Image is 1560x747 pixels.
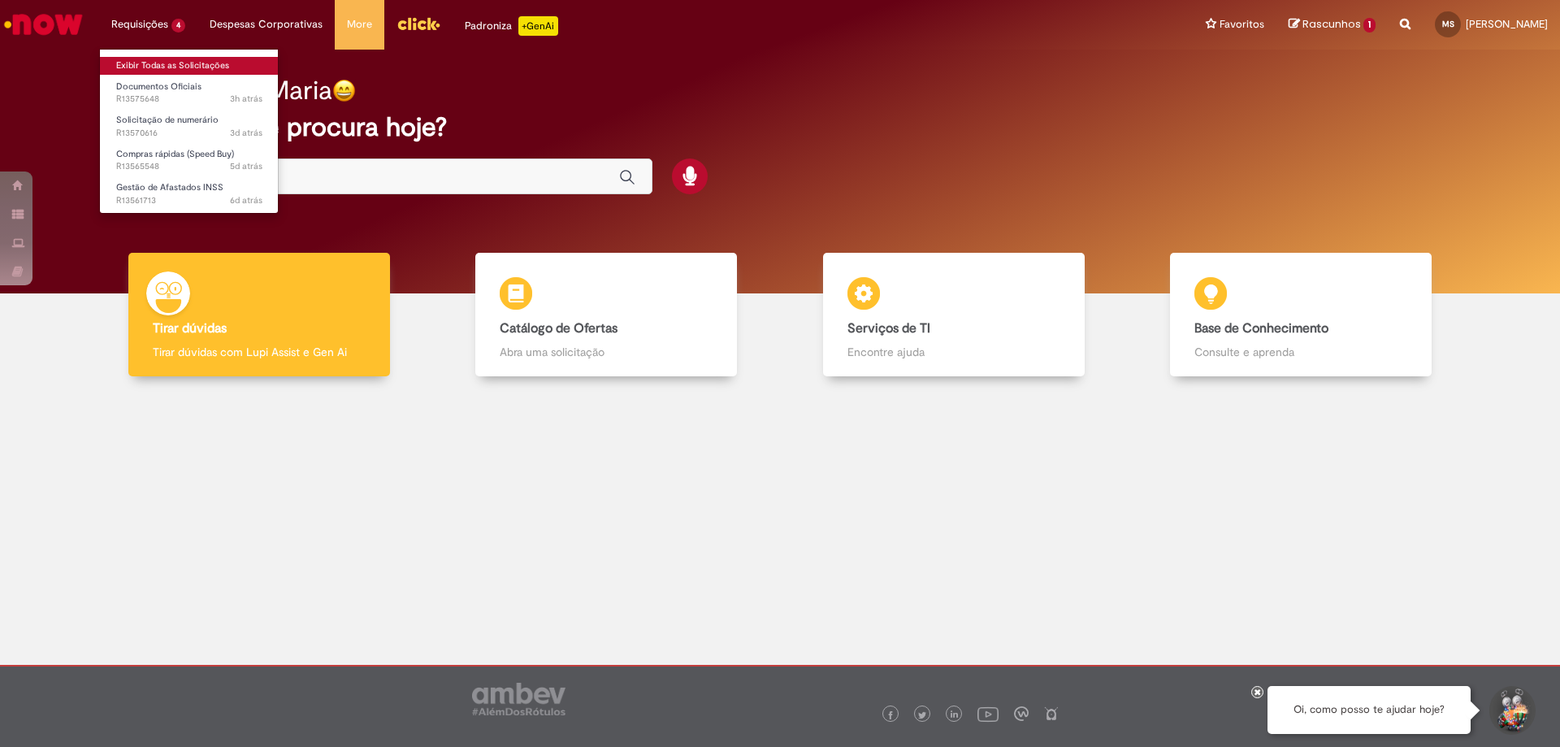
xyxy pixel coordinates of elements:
[918,711,926,719] img: logo_footer_twitter.png
[847,344,1060,360] p: Encontre ajuda
[465,16,558,36] div: Padroniza
[1044,706,1059,721] img: logo_footer_naosei.png
[1194,344,1407,360] p: Consulte e aprenda
[1466,17,1548,31] span: [PERSON_NAME]
[1302,16,1361,32] span: Rascunhos
[230,127,262,139] time: 26/09/2025 13:33:27
[951,710,959,720] img: logo_footer_linkedin.png
[1363,18,1376,33] span: 1
[977,703,999,724] img: logo_footer_youtube.png
[886,711,895,719] img: logo_footer_facebook.png
[111,16,168,33] span: Requisições
[230,194,262,206] span: 6d atrás
[847,320,930,337] b: Serviços de TI
[1289,17,1376,33] a: Rascunhos
[1487,686,1536,735] button: Iniciar Conversa de Suporte
[99,49,279,214] ul: Requisições
[518,16,558,36] p: +GenAi
[85,253,433,377] a: Tirar dúvidas Tirar dúvidas com Lupi Assist e Gen Ai
[116,114,219,126] span: Solicitação de numerário
[230,127,262,139] span: 3d atrás
[116,194,262,207] span: R13561713
[100,179,279,209] a: Aberto R13561713 : Gestão de Afastados INSS
[141,113,1420,141] h2: O que você procura hoje?
[171,19,185,33] span: 4
[230,93,262,105] time: 29/09/2025 10:19:08
[100,145,279,176] a: Aberto R13565548 : Compras rápidas (Speed Buy)
[433,253,781,377] a: Catálogo de Ofertas Abra uma solicitação
[1194,320,1328,337] b: Base de Conhecimento
[100,78,279,108] a: Aberto R13575648 : Documentos Oficiais
[347,16,372,33] span: More
[116,160,262,173] span: R13565548
[500,320,617,337] b: Catálogo de Ofertas
[116,127,262,140] span: R13570616
[1442,19,1454,29] span: MS
[230,160,262,172] time: 25/09/2025 09:54:53
[230,160,262,172] span: 5d atrás
[116,181,223,193] span: Gestão de Afastados INSS
[1128,253,1475,377] a: Base de Conhecimento Consulte e aprenda
[116,80,201,93] span: Documentos Oficiais
[500,344,713,360] p: Abra uma solicitação
[1267,686,1471,734] div: Oi, como posso te ajudar hoje?
[153,344,366,360] p: Tirar dúvidas com Lupi Assist e Gen Ai
[2,8,85,41] img: ServiceNow
[1014,706,1029,721] img: logo_footer_workplace.png
[100,57,279,75] a: Exibir Todas as Solicitações
[230,93,262,105] span: 3h atrás
[780,253,1128,377] a: Serviços de TI Encontre ajuda
[332,79,356,102] img: happy-face.png
[116,93,262,106] span: R13575648
[1220,16,1264,33] span: Favoritos
[472,683,565,715] img: logo_footer_ambev_rotulo_gray.png
[396,11,440,36] img: click_logo_yellow_360x200.png
[153,320,227,337] b: Tirar dúvidas
[116,148,234,160] span: Compras rápidas (Speed Buy)
[230,194,262,206] time: 24/09/2025 09:21:01
[100,111,279,141] a: Aberto R13570616 : Solicitação de numerário
[210,16,323,33] span: Despesas Corporativas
